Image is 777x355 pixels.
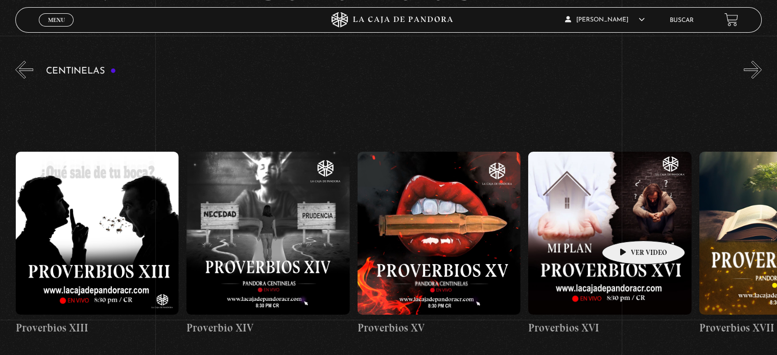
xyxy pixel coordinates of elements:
[48,17,65,23] span: Menu
[15,61,33,79] button: Previous
[670,17,694,23] a: Buscar
[186,320,349,336] h4: Proverbio XIV
[724,13,738,27] a: View your shopping cart
[46,66,116,76] h3: Centinelas
[16,320,179,336] h4: Proverbios XIII
[744,61,762,79] button: Next
[528,320,691,336] h4: Proverbios XVI
[358,320,521,336] h4: Proverbios XV
[44,26,68,33] span: Cerrar
[565,17,645,23] span: [PERSON_NAME]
